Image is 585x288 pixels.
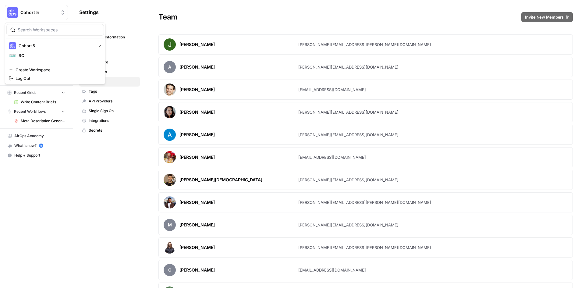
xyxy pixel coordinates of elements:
[6,74,104,83] a: Log Out
[146,12,585,22] div: Team
[79,106,140,116] a: Single Sign On
[179,132,215,138] div: [PERSON_NAME]
[14,133,65,139] span: AirOps Academy
[79,67,140,77] a: Databases
[5,88,68,97] button: Recent Grids
[89,98,137,104] span: API Providers
[179,177,262,183] div: [PERSON_NAME][DEMOGRAPHIC_DATA]
[298,244,431,251] div: [PERSON_NAME][EMAIL_ADDRESS][PERSON_NAME][DOMAIN_NAME]
[89,118,137,123] span: Integrations
[179,267,215,273] div: [PERSON_NAME]
[179,41,215,48] div: [PERSON_NAME]
[298,222,399,228] div: [PERSON_NAME][EMAIL_ADDRESS][DOMAIN_NAME]
[5,107,68,116] button: Recent Workflows
[298,132,399,138] div: [PERSON_NAME][EMAIL_ADDRESS][DOMAIN_NAME]
[20,9,57,16] span: Cohort 5
[9,52,16,59] img: BCI Logo
[164,196,176,208] img: avatar
[89,89,137,94] span: Tags
[21,99,65,105] span: Write Content Briefs
[164,61,176,73] span: A
[298,199,431,205] div: [PERSON_NAME][EMAIL_ADDRESS][PERSON_NAME][DOMAIN_NAME]
[39,144,43,148] a: 5
[79,87,140,96] a: Tags
[79,116,140,126] a: Integrations
[298,154,366,160] div: [EMAIL_ADDRESS][DOMAIN_NAME]
[79,32,140,42] a: Personal Information
[179,64,215,70] div: [PERSON_NAME]
[5,23,105,84] div: Workspace: Cohort 5
[298,87,366,93] div: [EMAIL_ADDRESS][DOMAIN_NAME]
[298,41,431,48] div: [PERSON_NAME][EMAIL_ADDRESS][PERSON_NAME][DOMAIN_NAME]
[16,75,99,81] span: Log Out
[18,27,100,33] input: Search Workspaces
[79,57,140,67] a: Workspace
[179,222,215,228] div: [PERSON_NAME]
[164,264,176,276] span: C
[16,67,99,73] span: Create Workspace
[5,151,68,160] button: Help + Support
[89,34,137,40] span: Personal Information
[89,59,137,65] span: Workspace
[164,38,176,51] img: avatar
[89,79,137,84] span: Team
[164,219,176,231] span: M
[164,174,176,186] img: avatar
[79,9,99,16] span: Settings
[14,109,46,114] span: Recent Workflows
[9,42,16,49] img: Cohort 5 Logo
[179,87,215,93] div: [PERSON_NAME]
[164,106,176,118] img: avatar
[7,7,18,18] img: Cohort 5 Logo
[11,97,68,107] a: Write Content Briefs
[14,90,36,95] span: Recent Grids
[521,12,573,22] button: Invite New Members
[79,126,140,135] a: Secrets
[164,241,176,254] img: avatar
[179,244,215,251] div: [PERSON_NAME]
[6,66,104,74] a: Create Workspace
[179,199,215,205] div: [PERSON_NAME]
[5,131,68,141] a: AirOps Academy
[89,69,137,75] span: Databases
[298,64,399,70] div: [PERSON_NAME][EMAIL_ADDRESS][DOMAIN_NAME]
[298,177,399,183] div: [PERSON_NAME][EMAIL_ADDRESS][DOMAIN_NAME]
[19,43,94,49] span: Cohort 5
[89,108,137,114] span: Single Sign On
[11,116,68,126] a: Meta Description Generator [[PERSON_NAME]]
[298,267,366,273] div: [EMAIL_ADDRESS][DOMAIN_NAME]
[40,144,42,147] text: 5
[89,128,137,133] span: Secrets
[5,141,68,151] button: What's new? 5
[5,5,68,20] button: Workspace: Cohort 5
[5,141,68,150] div: What's new?
[14,153,65,158] span: Help + Support
[164,129,176,141] img: avatar
[525,14,564,20] span: Invite New Members
[79,77,140,87] a: Team
[21,118,65,124] span: Meta Description Generator [[PERSON_NAME]]
[19,52,99,59] span: BCI
[164,84,176,96] img: avatar
[179,154,215,160] div: [PERSON_NAME]
[164,151,176,163] img: avatar
[298,109,399,115] div: [PERSON_NAME][EMAIL_ADDRESS][DOMAIN_NAME]
[79,96,140,106] a: API Providers
[179,109,215,115] div: [PERSON_NAME]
